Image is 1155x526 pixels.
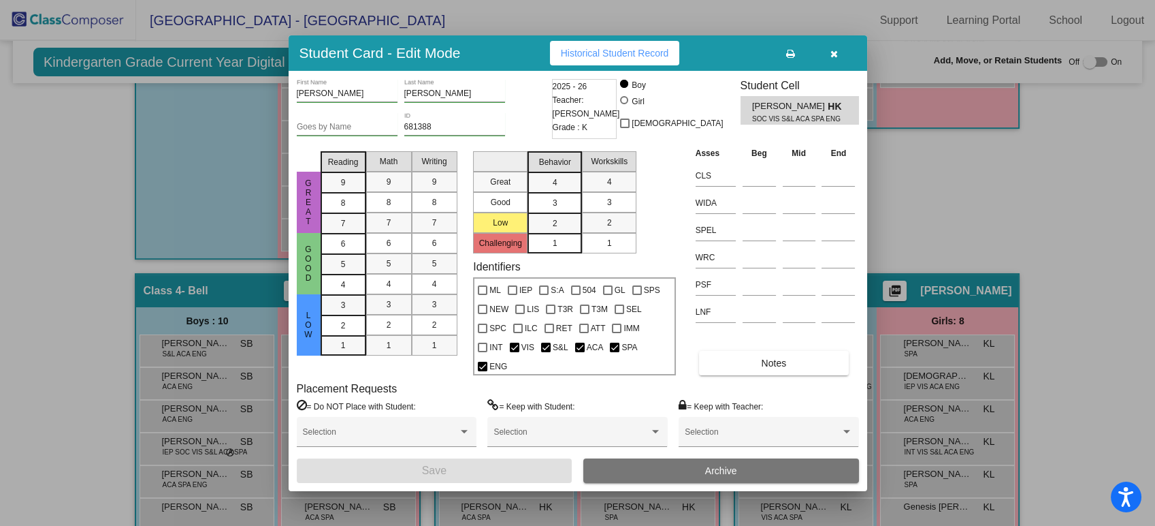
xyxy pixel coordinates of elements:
[297,459,572,483] button: Save
[553,93,620,121] span: Teacher: [PERSON_NAME]
[828,99,847,114] span: HK
[432,258,437,270] span: 5
[696,247,736,268] input: assessment
[432,176,437,188] span: 9
[705,465,737,476] span: Archive
[631,95,645,108] div: Girl
[752,114,818,124] span: SOC VIS S&L ACA SPA ENG
[387,176,391,188] span: 9
[302,311,314,339] span: Low
[489,358,507,375] span: ENG
[631,79,646,91] div: Boy
[561,48,669,59] span: Historical Student Record
[421,155,446,168] span: Writing
[679,399,763,413] label: = Keep with Teacher:
[696,275,736,295] input: assessment
[550,41,680,65] button: Historical Student Record
[387,196,391,208] span: 8
[553,339,568,356] span: S&L
[489,339,502,356] span: INT
[583,459,859,483] button: Archive
[387,258,391,270] span: 5
[432,319,437,331] span: 2
[328,156,359,168] span: Reading
[644,282,660,298] span: SPS
[696,302,736,322] input: assessment
[387,237,391,249] span: 6
[341,217,346,230] span: 7
[302,179,314,226] span: Great
[591,301,608,318] span: T3M
[699,351,849,375] button: Notes
[626,301,642,318] span: SEL
[607,176,612,188] span: 4
[387,339,391,352] span: 1
[553,80,587,93] span: 2025 - 26
[521,339,534,356] span: VIS
[432,278,437,290] span: 4
[607,196,612,208] span: 3
[556,320,572,337] span: RET
[297,123,397,132] input: goes by name
[432,196,437,208] span: 8
[615,282,625,298] span: GL
[489,301,508,318] span: NEW
[473,260,520,273] label: Identifiers
[432,217,437,229] span: 7
[302,245,314,283] span: Good
[551,282,564,298] span: S:A
[387,319,391,331] span: 2
[489,282,501,298] span: ML
[739,146,779,161] th: Beg
[432,237,437,249] span: 6
[387,298,391,311] span: 3
[341,238,346,250] span: 6
[341,299,346,311] span: 3
[341,176,346,189] span: 9
[341,258,346,270] span: 5
[299,44,461,61] h3: Student Card - Edit Mode
[607,237,612,249] span: 1
[553,176,557,189] span: 4
[591,320,606,337] span: ATT
[297,399,416,413] label: = Do NOT Place with Student:
[380,155,398,168] span: Math
[696,220,736,241] input: assessment
[432,339,437,352] span: 1
[587,339,604,356] span: ACA
[487,399,574,413] label: = Keep with Student:
[404,123,505,132] input: Enter ID
[553,197,557,209] span: 3
[553,237,557,249] span: 1
[752,99,828,114] span: [PERSON_NAME]
[818,146,858,161] th: End
[553,217,557,230] span: 2
[539,156,571,168] span: Behavior
[341,197,346,209] span: 8
[432,298,437,311] span: 3
[696,193,736,213] input: assessment
[341,279,346,291] span: 4
[519,282,532,298] span: IEP
[489,320,506,337] span: SPC
[341,339,346,352] span: 1
[297,382,397,395] label: Placement Requests
[696,166,736,186] input: assessment
[692,146,739,161] th: Asses
[591,155,628,168] span: Workskills
[422,465,446,476] span: Save
[621,339,637,356] span: SPA
[553,121,587,134] span: Grade : K
[525,320,538,337] span: ILC
[557,301,573,318] span: T3R
[607,217,612,229] span: 2
[387,217,391,229] span: 7
[762,358,787,369] span: Notes
[741,79,859,92] h3: Student Cell
[779,146,819,161] th: Mid
[632,115,723,131] span: [DEMOGRAPHIC_DATA]
[527,301,539,318] span: LIS
[341,320,346,332] span: 2
[583,282,596,298] span: 504
[387,278,391,290] span: 4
